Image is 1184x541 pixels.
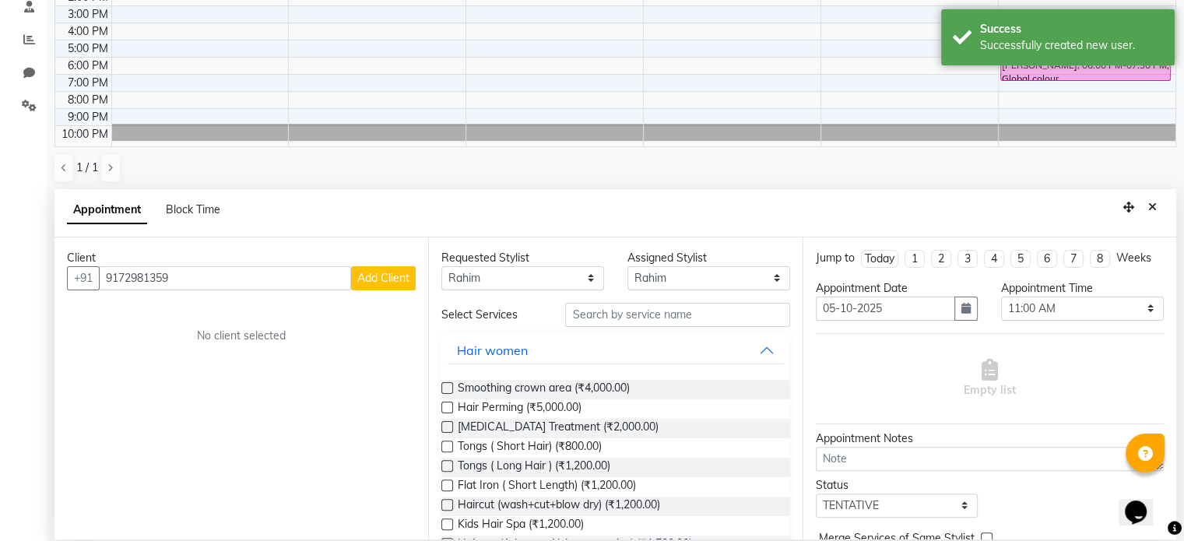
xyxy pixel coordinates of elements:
button: +91 [67,266,100,290]
div: 6:00 PM [65,58,111,74]
input: Search by Name/Mobile/Email/Code [99,266,351,290]
div: 9:00 PM [65,109,111,125]
div: Success [980,21,1163,37]
div: Hair women [457,341,528,360]
span: Add Client [357,271,409,285]
div: Appointment Notes [816,430,1164,447]
div: 3:00 PM [65,6,111,23]
li: 4 [984,250,1004,268]
div: Successfully created new user. [980,37,1163,54]
span: Tongs ( Short Hair) (₹800.00) [458,438,602,458]
span: Kids Hair Spa (₹1,200.00) [458,516,584,536]
button: Add Client [351,266,416,290]
div: Weeks [1116,250,1151,266]
div: 8:00 PM [65,92,111,108]
div: Jump to [816,250,855,266]
div: Appointment Time [1001,280,1164,297]
button: Close [1141,195,1164,220]
div: Requested Stylist [441,250,604,266]
div: Assigned Stylist [627,250,790,266]
div: Client [67,250,416,266]
span: Flat Iron ( Short Length) (₹1,200.00) [458,477,636,497]
li: 3 [957,250,978,268]
div: 4:00 PM [65,23,111,40]
span: Block Time [166,202,220,216]
div: Appointment Date [816,280,978,297]
li: 5 [1010,250,1031,268]
div: Today [865,251,894,267]
div: Select Services [430,307,553,323]
div: [PERSON_NAME], 06:00 PM-07:30 PM, Global colour [1001,57,1171,80]
div: No client selected [104,328,378,344]
span: Appointment [67,196,147,224]
li: 1 [905,250,925,268]
span: [MEDICAL_DATA] Treatment (₹2,000.00) [458,419,659,438]
span: Hair Perming (₹5,000.00) [458,399,581,419]
span: Smoothing crown area (₹4,000.00) [458,380,630,399]
li: 8 [1090,250,1110,268]
li: 6 [1037,250,1057,268]
div: 10:00 PM [58,126,111,142]
input: Search by service name [565,303,789,327]
li: 2 [931,250,951,268]
li: 7 [1063,250,1084,268]
iframe: chat widget [1119,479,1168,525]
span: 1 / 1 [76,160,98,176]
div: 5:00 PM [65,40,111,57]
input: yyyy-mm-dd [816,297,956,321]
span: Tongs ( Long Hair ) (₹1,200.00) [458,458,610,477]
span: Haircut (wash+cut+blow dry) (₹1,200.00) [458,497,660,516]
button: Hair women [448,336,783,364]
div: Status [816,477,978,494]
span: Empty list [964,359,1016,399]
div: 7:00 PM [65,75,111,91]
